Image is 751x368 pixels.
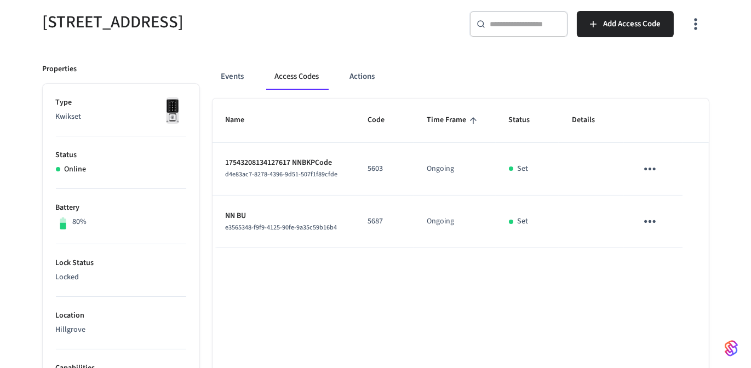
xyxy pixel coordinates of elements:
[213,99,709,248] table: sticky table
[577,11,674,37] button: Add Access Code
[572,112,609,129] span: Details
[43,64,77,75] p: Properties
[226,170,338,179] span: d4e83ac7-8278-4396-9d51-507f1f89cfde
[56,257,186,269] p: Lock Status
[368,112,399,129] span: Code
[368,163,400,175] p: 5603
[56,310,186,321] p: Location
[226,223,337,232] span: e3565348-f9f9-4125-90fe-9a35c59b16b4
[159,97,186,124] img: Kwikset Halo Touchscreen Wifi Enabled Smart Lock, Polished Chrome, Front
[56,150,186,161] p: Status
[72,216,87,228] p: 80%
[427,112,480,129] span: Time Frame
[213,64,253,90] button: Events
[226,157,342,169] p: 17543208134127617 NNBKPCode
[213,64,709,90] div: ant example
[56,272,186,283] p: Locked
[368,216,400,227] p: 5687
[43,11,369,33] h5: [STREET_ADDRESS]
[414,143,496,196] td: Ongoing
[56,97,186,108] p: Type
[226,210,342,222] p: NN BU
[509,112,544,129] span: Status
[725,340,738,357] img: SeamLogoGradient.69752ec5.svg
[65,164,87,175] p: Online
[341,64,384,90] button: Actions
[56,324,186,336] p: Hillgrove
[266,64,328,90] button: Access Codes
[226,112,259,129] span: Name
[56,111,186,123] p: Kwikset
[414,196,496,248] td: Ongoing
[518,163,529,175] p: Set
[603,17,661,31] span: Add Access Code
[518,216,529,227] p: Set
[56,202,186,214] p: Battery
